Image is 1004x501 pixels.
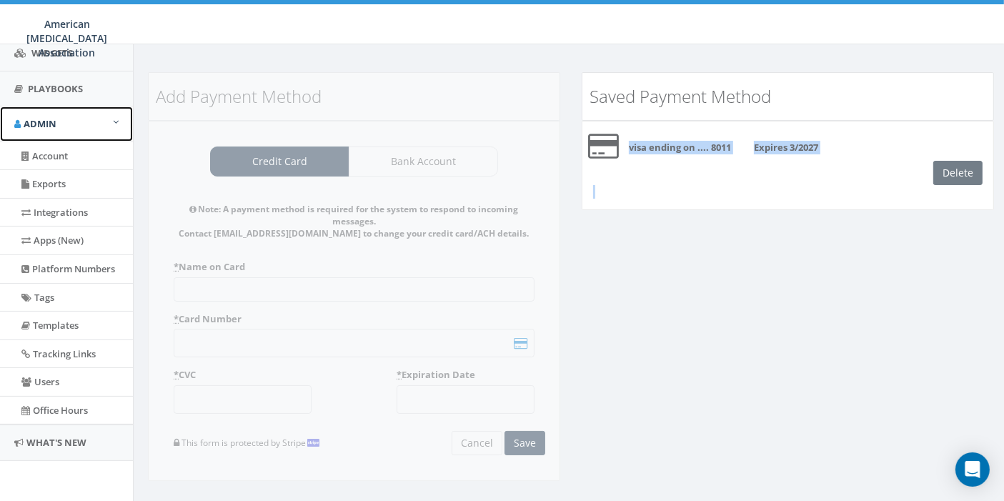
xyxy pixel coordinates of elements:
span: Playbooks [28,82,83,95]
span: Widgets [31,46,73,59]
span: What's New [26,436,86,449]
span: Admin [24,117,56,130]
h3: Saved Payment Method [590,87,986,106]
b: Expires 3/2027 [754,141,818,154]
b: visa ending on .... 8011 [629,141,731,154]
div: Open Intercom Messenger [955,452,990,487]
span: American [MEDICAL_DATA] Association [27,17,108,59]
